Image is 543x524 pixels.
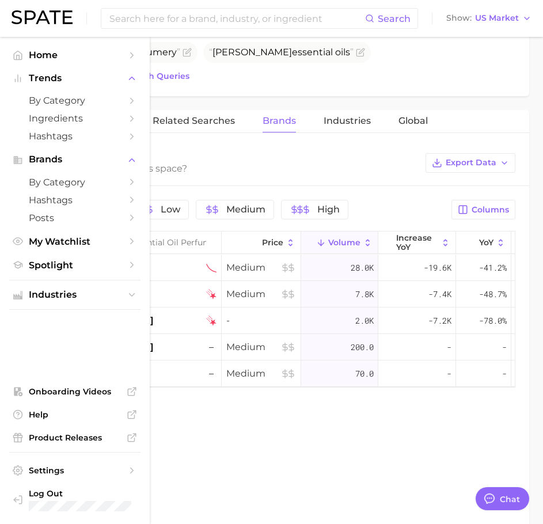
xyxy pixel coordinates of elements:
span: Hashtags [29,131,121,142]
a: Log out. Currently logged in with e-mail anna.katsnelson@mane.com. [9,485,141,515]
span: -48.7% [479,287,507,301]
span: Log Out [29,488,146,499]
span: Hashtags [29,195,121,206]
a: Settings [9,462,141,479]
span: increase YoY [396,233,438,252]
span: High [317,205,340,214]
button: Brands [9,151,141,168]
span: Low [161,205,180,214]
span: Medium [226,205,265,214]
img: falling star [206,316,217,326]
span: Onboarding Videos [29,386,121,397]
span: 7.8k [355,287,374,301]
a: Hashtags [9,127,141,145]
span: oil [335,47,345,58]
span: essential [292,47,333,58]
img: falling star [206,289,217,299]
button: Export Data [426,153,515,173]
span: Show [446,15,472,21]
span: Help [29,409,121,420]
a: Posts [9,209,141,227]
span: - [447,367,451,381]
span: -7.2k [428,314,451,328]
img: SPATE [12,10,73,24]
button: Flag as miscategorized or irrelevant [356,48,365,57]
button: Columns [451,200,515,219]
span: Brands [263,116,296,126]
span: My Watchlist [29,236,121,247]
span: YoY [479,238,493,247]
a: Hashtags [9,191,141,209]
span: – [206,367,217,381]
span: Industries [29,290,121,300]
span: by Category [29,95,121,106]
button: Volume [301,231,378,254]
span: Ingredients [29,113,121,124]
span: US Market [475,15,519,21]
a: Home [9,46,141,64]
span: Brands [29,154,121,165]
span: - [502,367,507,381]
span: Related Searches [153,116,235,126]
a: My Watchlist [9,233,141,250]
span: Settings [29,465,121,476]
img: sustained decliner [206,263,217,273]
span: 28.0k [351,261,374,275]
span: Price [262,238,283,247]
button: ShowUS Market [443,11,534,26]
input: Search here for a brand, industry, or ingredient [108,9,365,28]
span: Product Releases [29,432,121,443]
span: -7.4k [428,287,451,301]
span: 70.0 [355,367,374,381]
span: Posts [29,212,121,223]
span: 200.0 [351,340,374,354]
span: - [447,340,451,354]
span: – [206,340,217,354]
button: Price [222,231,301,254]
span: Export Data [446,158,496,168]
div: Who is owning this space? [64,161,420,176]
span: Home [29,50,121,60]
span: - [226,314,296,328]
span: Search [378,13,411,24]
span: Medium [226,367,296,381]
button: Trends [9,70,141,87]
span: -78.0% [479,314,507,328]
span: - [502,340,507,354]
a: Spotlight [9,256,141,274]
span: Volume [328,238,360,247]
span: -19.6k [424,261,451,275]
a: by Category [9,173,141,191]
span: by Category [29,177,121,188]
span: -41.2% [479,261,507,275]
span: Medium [226,261,296,275]
span: Medium [226,287,296,301]
a: Product Releases [9,429,141,446]
a: Onboarding Videos [9,383,141,400]
button: Flag as miscategorized or irrelevant [183,48,192,57]
span: Columns [472,205,509,215]
span: 2.0k [355,314,374,328]
span: Industries [324,116,371,126]
span: Trends [29,73,121,83]
button: YoY [456,231,511,254]
a: Ingredients [9,109,141,127]
span: [PERSON_NAME] s [209,47,354,58]
span: Spotlight [29,260,121,271]
span: Global [398,116,428,126]
button: increase YoY [378,231,455,254]
span: Medium [226,340,296,354]
button: Industries [9,286,141,303]
a: Help [9,406,141,423]
a: by Category [9,92,141,109]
